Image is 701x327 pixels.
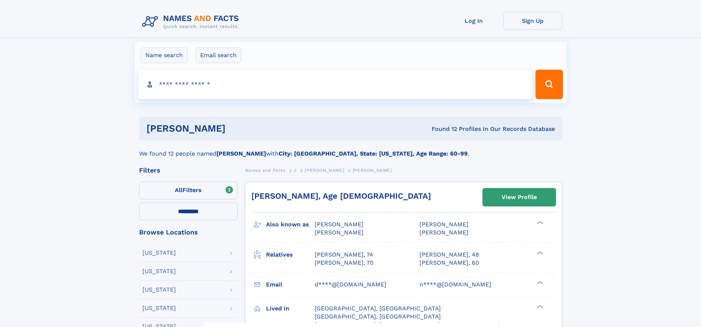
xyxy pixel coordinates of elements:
[138,70,532,99] input: search input
[266,278,315,291] h3: Email
[445,12,503,30] a: Log In
[146,124,329,133] h1: [PERSON_NAME]
[535,220,544,225] div: ❯
[419,251,479,259] a: [PERSON_NAME], 48
[535,280,544,285] div: ❯
[419,221,468,228] span: [PERSON_NAME]
[175,187,183,194] span: All
[305,166,344,175] a: [PERSON_NAME]
[141,48,188,63] label: Name search
[139,167,238,174] div: Filters
[353,168,392,173] span: [PERSON_NAME]
[139,140,562,158] div: We found 12 people named with .
[195,48,241,63] label: Email search
[139,182,238,199] label: Filters
[139,12,245,32] img: Logo Names and Facts
[142,250,176,256] div: [US_STATE]
[503,12,562,30] a: Sign Up
[251,191,431,201] a: [PERSON_NAME], Age [DEMOGRAPHIC_DATA]
[315,229,364,236] span: [PERSON_NAME]
[502,189,537,206] div: View Profile
[305,168,344,173] span: [PERSON_NAME]
[535,250,544,255] div: ❯
[216,150,266,157] b: [PERSON_NAME]
[245,166,286,175] a: Names and Facts
[266,248,315,261] h3: Relatives
[535,304,544,309] div: ❯
[294,166,297,175] a: J
[315,221,364,228] span: [PERSON_NAME]
[139,229,238,236] div: Browse Locations
[142,305,176,311] div: [US_STATE]
[315,259,373,267] a: [PERSON_NAME], 70
[419,259,479,267] a: [PERSON_NAME], 60
[294,168,297,173] span: J
[329,125,555,133] div: Found 12 Profiles In Our Records Database
[315,305,441,312] span: [GEOGRAPHIC_DATA], [GEOGRAPHIC_DATA]
[142,268,176,274] div: [US_STATE]
[315,251,373,259] a: [PERSON_NAME], 74
[315,313,441,320] span: [GEOGRAPHIC_DATA], [GEOGRAPHIC_DATA]
[266,218,315,231] h3: Also known as
[419,229,468,236] span: [PERSON_NAME]
[142,287,176,293] div: [US_STATE]
[535,70,563,99] button: Search Button
[266,302,315,315] h3: Lived in
[483,188,556,206] a: View Profile
[279,150,468,157] b: City: [GEOGRAPHIC_DATA], State: [US_STATE], Age Range: 60-99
